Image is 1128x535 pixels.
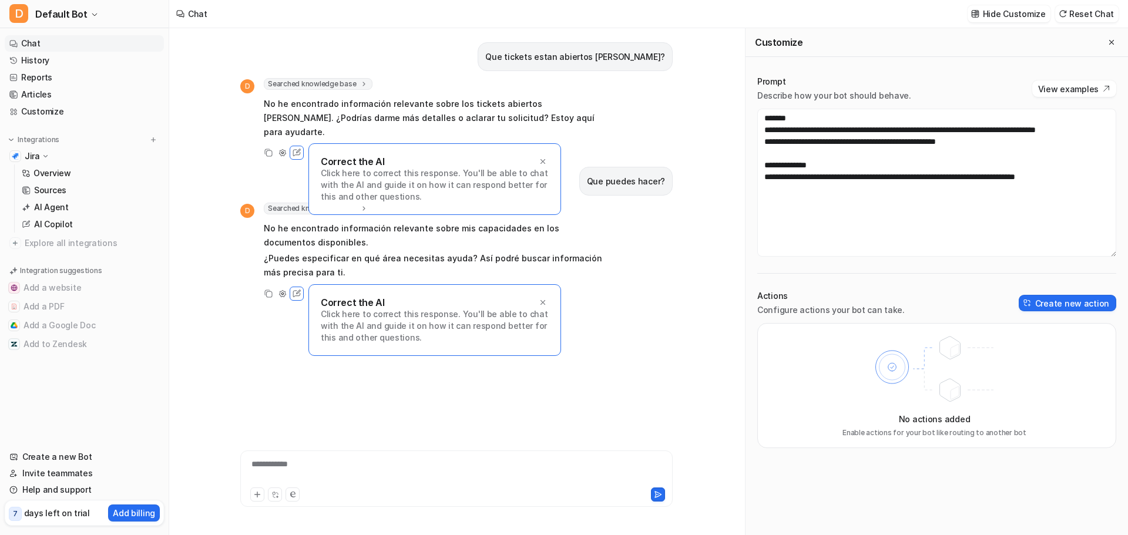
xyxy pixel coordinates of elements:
[5,86,164,103] a: Articles
[34,218,73,230] p: AI Copilot
[17,216,164,233] a: AI Copilot
[9,237,21,249] img: explore all integrations
[1019,295,1116,311] button: Create new action
[17,199,164,216] a: AI Agent
[9,4,28,23] span: D
[1023,299,1032,307] img: create-action-icon.svg
[1059,9,1067,18] img: reset
[25,150,40,162] p: Jira
[757,90,911,102] p: Describe how your bot should behave.
[11,303,18,310] img: Add a PDF
[757,76,911,88] p: Prompt
[264,78,372,90] span: Searched knowledge base
[321,167,549,203] p: Click here to correct this response. You'll be able to chat with the AI and guide it on how it ca...
[264,221,607,250] p: No he encontrado información relevante sobre mis capacidades en los documentos disponibles.
[5,35,164,52] a: Chat
[587,174,665,189] p: Que puedes hacer?
[5,465,164,482] a: Invite teammates
[7,136,15,144] img: expand menu
[24,507,90,519] p: days left on trial
[11,341,18,348] img: Add to Zendesk
[5,316,164,335] button: Add a Google DocAdd a Google Doc
[264,97,607,139] p: No he encontrado información relevante sobre los tickets abiertos [PERSON_NAME]. ¿Podrías darme m...
[240,79,254,93] span: D
[149,136,157,144] img: menu_add.svg
[5,134,63,146] button: Integrations
[5,482,164,498] a: Help and support
[188,8,207,20] div: Chat
[485,50,665,64] p: Que tickets estan abiertos [PERSON_NAME]?
[321,297,384,308] p: Correct the AI
[5,297,164,316] button: Add a PDFAdd a PDF
[25,234,159,253] span: Explore all integrations
[11,322,18,329] img: Add a Google Doc
[264,251,607,280] p: ¿Puedes especificar en qué área necesitas ayuda? Así podré buscar información más precisa para ti.
[983,8,1046,20] p: Hide Customize
[35,6,88,22] span: Default Bot
[971,9,979,18] img: customize
[321,308,549,344] p: Click here to correct this response. You'll be able to chat with the AI and guide it on how it ca...
[1055,5,1119,22] button: Reset Chat
[5,52,164,69] a: History
[264,203,372,214] span: Searched knowledge base
[321,156,384,167] p: Correct the AI
[899,413,971,425] p: No actions added
[757,304,905,316] p: Configure actions your bot can take.
[108,504,160,521] button: Add billing
[33,167,71,179] p: Overview
[13,509,18,519] p: 7
[240,204,254,218] span: D
[5,235,164,251] a: Explore all integrations
[18,135,59,144] p: Integrations
[842,428,1026,438] p: Enable actions for your bot like routing to another bot
[5,449,164,465] a: Create a new Bot
[17,182,164,198] a: Sources
[5,69,164,86] a: Reports
[1104,35,1119,49] button: Close flyout
[968,5,1050,22] button: Hide Customize
[5,103,164,120] a: Customize
[755,36,803,48] h2: Customize
[11,284,18,291] img: Add a website
[1032,80,1116,97] button: View examples
[757,290,905,302] p: Actions
[20,265,102,276] p: Integration suggestions
[113,507,155,519] p: Add billing
[34,201,69,213] p: AI Agent
[5,278,164,297] button: Add a websiteAdd a website
[17,165,164,181] a: Overview
[5,335,164,354] button: Add to ZendeskAdd to Zendesk
[12,153,19,160] img: Jira
[34,184,66,196] p: Sources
